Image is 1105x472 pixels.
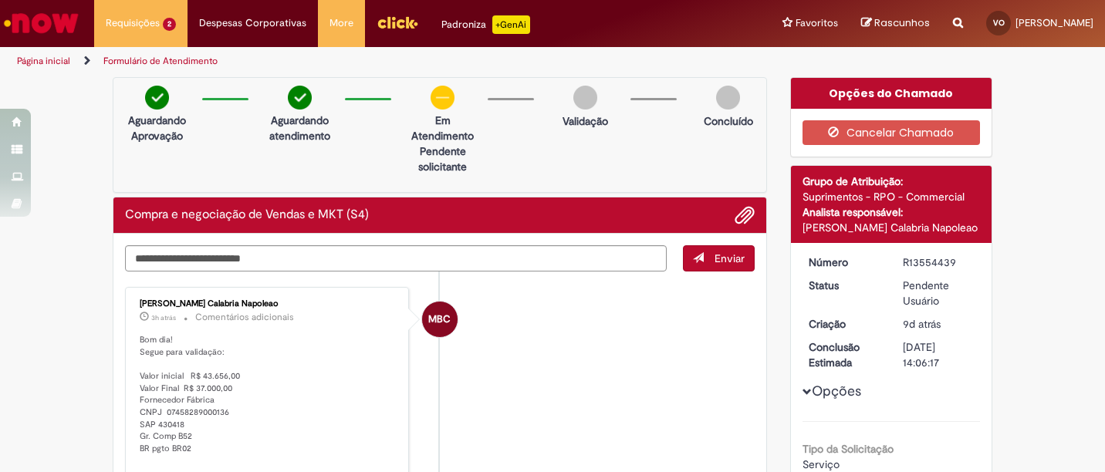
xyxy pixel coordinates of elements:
p: Validação [563,113,608,129]
img: check-circle-green.png [288,86,312,110]
p: Pendente solicitante [405,143,480,174]
img: check-circle-green.png [145,86,169,110]
p: +GenAi [492,15,530,34]
time: 22/09/2025 11:06:14 [903,317,941,331]
div: Pendente Usuário [903,278,975,308]
dt: Criação [797,316,892,332]
small: Comentários adicionais [195,311,294,324]
div: Analista responsável: [803,204,981,220]
img: click_logo_yellow_360x200.png [377,11,418,34]
dt: Número [797,255,892,270]
span: [PERSON_NAME] [1015,16,1093,29]
div: Opções do Chamado [791,78,992,109]
h2: Compra e negociação de Vendas e MKT (S4) Histórico de tíquete [125,208,369,222]
div: Padroniza [441,15,530,34]
div: [PERSON_NAME] Calabria Napoleao [140,299,397,308]
dt: Conclusão Estimada [797,339,892,370]
div: Suprimentos - RPO - Commercial [803,189,981,204]
span: Rascunhos [874,15,930,30]
div: Grupo de Atribuição: [803,174,981,189]
img: img-circle-grey.png [573,86,597,110]
span: More [329,15,353,31]
dt: Status [797,278,892,293]
span: Favoritos [796,15,838,31]
ul: Trilhas de página [12,47,725,76]
time: 30/09/2025 10:05:15 [151,313,176,322]
div: R13554439 [903,255,975,270]
span: MBC [428,301,451,338]
span: Requisições [106,15,160,31]
span: 9d atrás [903,317,941,331]
p: Em Atendimento [405,113,480,143]
div: Mariana Bracher Calabria Napoleao [422,302,458,337]
a: Página inicial [17,55,70,67]
span: Enviar [715,251,745,265]
b: Tipo da Solicitação [803,442,894,456]
img: img-circle-grey.png [716,86,740,110]
button: Cancelar Chamado [803,120,981,145]
p: Concluído [704,113,753,129]
a: Formulário de Atendimento [103,55,218,67]
p: Aguardando Aprovação [120,113,194,143]
span: 2 [163,18,176,31]
div: [DATE] 14:06:17 [903,339,975,370]
div: [PERSON_NAME] Calabria Napoleao [803,220,981,235]
img: circle-minus.png [431,86,455,110]
img: ServiceNow [2,8,81,39]
a: Rascunhos [861,16,930,31]
span: Despesas Corporativas [199,15,306,31]
textarea: Digite sua mensagem aqui... [125,245,667,271]
div: 22/09/2025 11:06:14 [903,316,975,332]
button: Enviar [683,245,755,271]
p: Aguardando atendimento [262,113,337,143]
span: Serviço [803,457,840,471]
span: 3h atrás [151,313,176,322]
button: Adicionar anexos [735,205,755,225]
span: VO [993,18,1005,28]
